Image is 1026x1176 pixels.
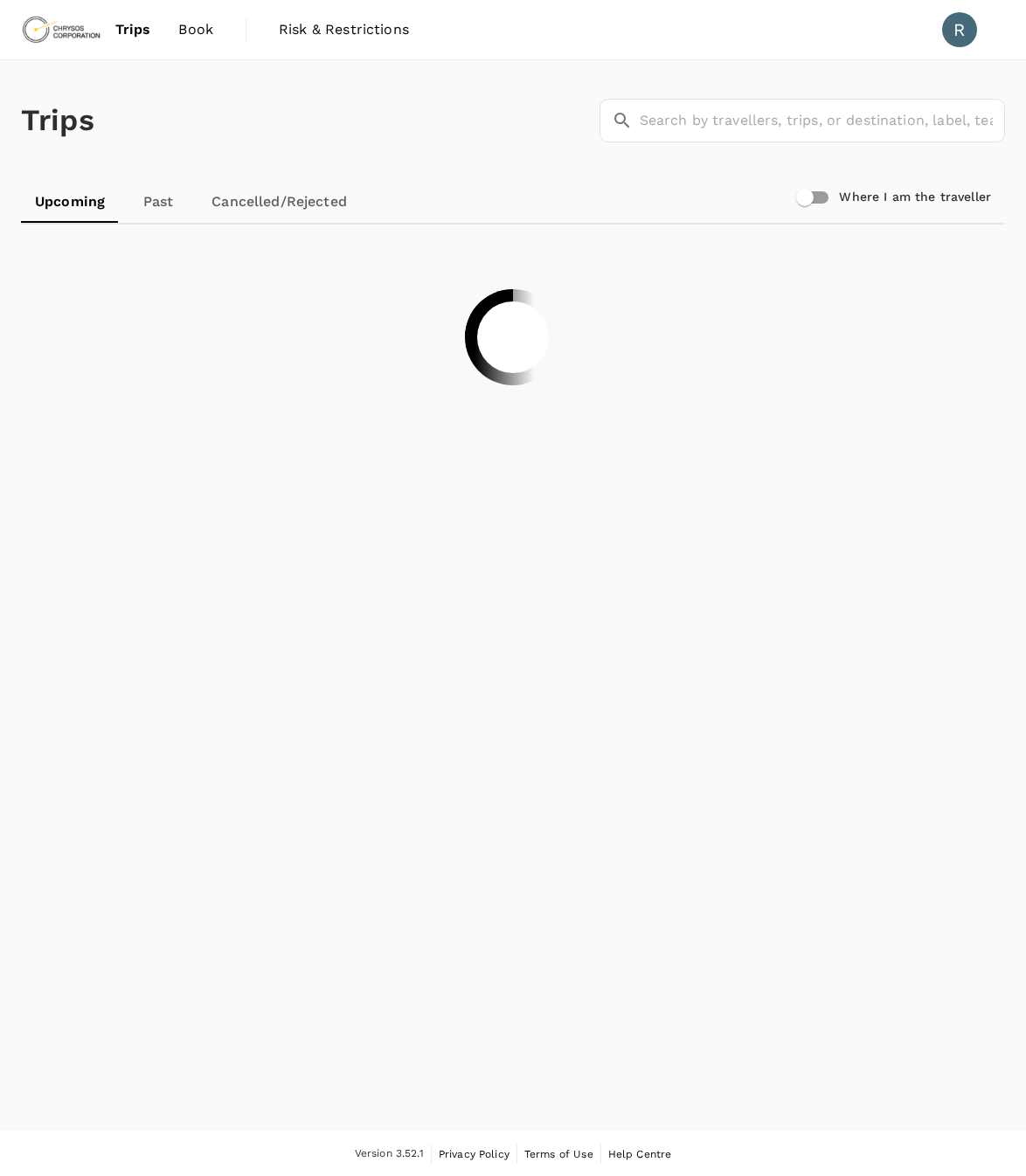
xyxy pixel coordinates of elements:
span: Help Centre [608,1148,672,1160]
input: Search by travellers, trips, or destination, label, team [640,99,1006,142]
span: Terms of Use [524,1148,593,1160]
a: Cancelled/Rejected [198,181,361,223]
a: Privacy Policy [439,1145,510,1164]
h1: Trips [21,60,94,181]
span: Risk & Restrictions [279,19,409,40]
h6: Where I am the traveller [839,188,991,207]
a: Help Centre [608,1145,672,1164]
span: Version 3.52.1 [355,1145,424,1163]
span: Book [178,19,213,40]
img: Chrysos Corporation [21,10,101,49]
span: Trips [115,19,151,40]
div: R [942,12,977,47]
a: Past [119,181,198,223]
span: Privacy Policy [439,1148,510,1160]
a: Terms of Use [524,1145,593,1164]
a: Upcoming [21,181,119,223]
